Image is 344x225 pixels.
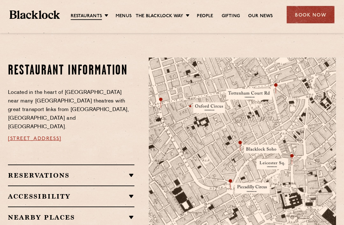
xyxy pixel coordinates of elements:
[71,13,102,20] a: Restaurants
[8,172,134,179] h2: Reservations
[8,193,134,200] h2: Accessibility
[8,214,134,221] h2: Nearby Places
[8,63,134,79] h2: Restaurant information
[8,137,61,142] a: [STREET_ADDRESS]
[222,13,240,19] a: Gifting
[248,13,273,19] a: Our News
[8,89,134,132] p: Located in the heart of [GEOGRAPHIC_DATA] near many [GEOGRAPHIC_DATA] theatres with great transpo...
[287,6,334,24] div: Book Now
[116,13,132,19] a: Menus
[10,11,60,19] img: BL_Textured_Logo-footer-cropped.svg
[136,13,183,19] a: The Blacklock Way
[8,21,52,33] a: [EMAIL_ADDRESS][DOMAIN_NAME]
[197,13,213,19] a: People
